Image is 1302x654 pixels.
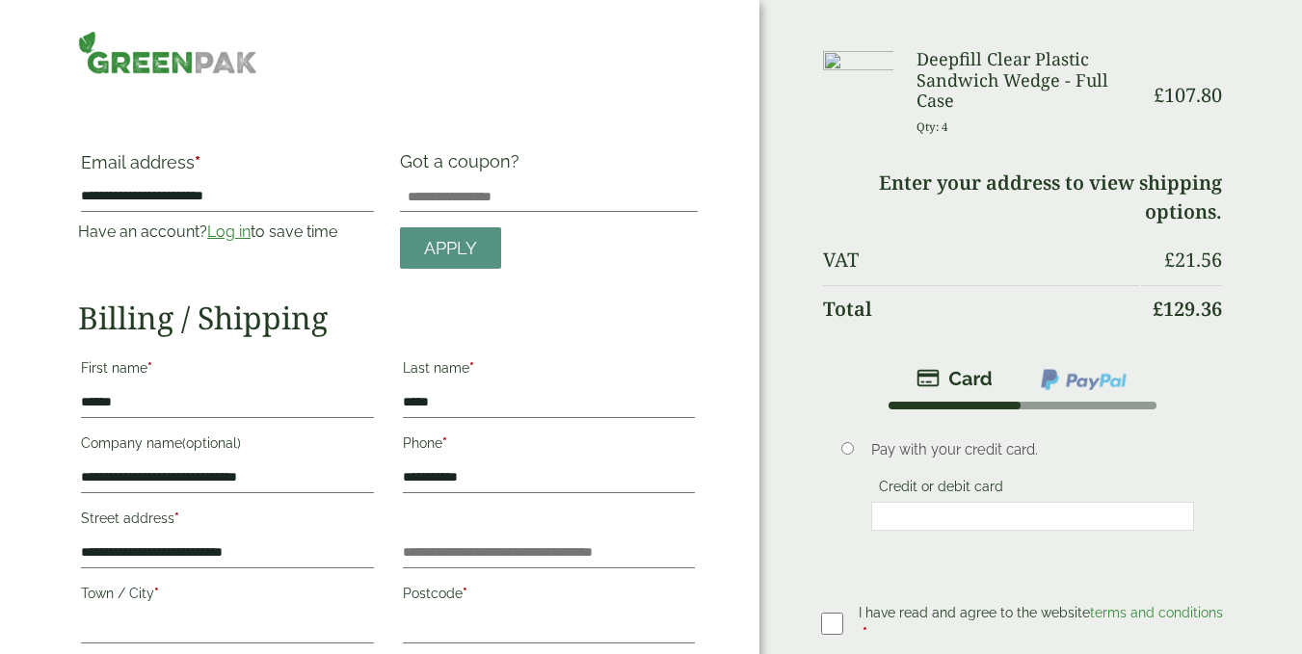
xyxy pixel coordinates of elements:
abbr: required [147,360,152,376]
bdi: 21.56 [1164,247,1222,273]
a: terms and conditions [1090,605,1223,620]
td: Enter your address to view shipping options. [823,160,1222,235]
label: Got a coupon? [400,151,527,181]
iframe: Secure card payment input frame [877,508,1188,525]
h2: Billing / Shipping [78,300,698,336]
abbr: required [195,152,200,172]
img: ppcp-gateway.png [1039,367,1129,392]
label: Email address [81,154,374,181]
img: stripe.png [917,367,993,390]
a: Apply [400,227,501,269]
p: Have an account? to save time [78,221,377,244]
span: (optional) [182,435,241,451]
bdi: 107.80 [1154,82,1222,108]
img: GreenPak Supplies [78,31,257,74]
abbr: required [174,510,179,526]
h3: Deepfill Clear Plastic Sandwich Wedge - Full Case [917,49,1139,112]
span: Apply [424,238,477,259]
p: Pay with your credit card. [871,439,1194,460]
label: First name [81,354,374,387]
label: Company name [81,430,374,462]
a: Log in [207,222,251,241]
span: £ [1164,247,1175,273]
label: Street address [81,505,374,537]
abbr: required [442,435,447,451]
label: Postcode [403,580,696,613]
abbr: required [154,586,159,601]
span: £ [1154,82,1164,108]
label: Credit or debit card [871,479,1011,500]
abbr: required [469,360,474,376]
label: Phone [403,430,696,462]
th: VAT [823,237,1139,283]
span: £ [1153,296,1163,322]
abbr: required [863,625,867,641]
label: Town / City [81,580,374,613]
small: Qty: 4 [917,119,948,134]
th: Total [823,285,1139,332]
span: I have read and agree to the website [859,605,1223,620]
abbr: required [463,586,467,601]
label: Last name [403,354,696,387]
bdi: 129.36 [1153,296,1222,322]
